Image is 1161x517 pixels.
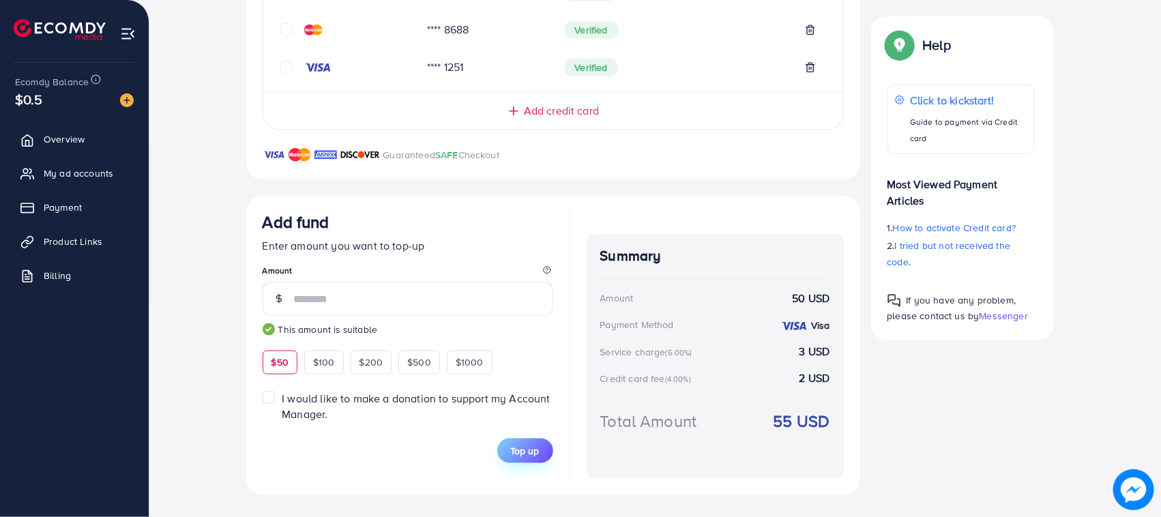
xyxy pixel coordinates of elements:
[887,294,901,308] img: Popup guide
[280,23,293,37] svg: circle
[407,355,431,369] span: $500
[10,228,138,255] a: Product Links
[10,160,138,187] a: My ad accounts
[10,194,138,221] a: Payment
[666,347,692,358] small: (6.00%)
[44,201,82,214] span: Payment
[893,221,1016,235] span: How to activate Credit card?
[923,37,952,53] p: Help
[793,291,830,306] strong: 50 USD
[435,148,458,162] span: SAFE
[600,248,830,265] h4: Summary
[383,147,500,163] p: Guaranteed Checkout
[1113,469,1154,510] img: image
[10,125,138,153] a: Overview
[511,444,540,458] span: Top up
[280,61,293,74] svg: circle
[313,355,335,369] span: $100
[774,409,830,433] strong: 55 USD
[799,344,830,359] strong: 3 USD
[263,212,329,232] h3: Add fund
[289,147,311,163] img: brand
[497,439,553,463] button: Top up
[304,62,332,73] img: credit
[600,409,697,433] div: Total Amount
[263,265,553,282] legend: Amount
[600,372,696,385] div: Credit card fee
[887,237,1035,270] p: 2.
[456,355,484,369] span: $1000
[263,237,553,254] p: Enter amount you want to top-up
[44,235,102,248] span: Product Links
[799,370,830,386] strong: 2 USD
[665,374,691,385] small: (4.00%)
[980,309,1028,323] span: Messenger
[304,25,323,35] img: credit
[359,355,383,369] span: $200
[564,59,619,76] span: Verified
[887,33,912,57] img: Popup guide
[600,318,674,331] div: Payment Method
[44,132,85,146] span: Overview
[564,21,619,39] span: Verified
[887,220,1035,236] p: 1.
[44,269,71,282] span: Billing
[887,239,1011,269] span: I tried but not received the code.
[120,93,134,107] img: image
[120,26,136,42] img: menu
[524,103,599,119] span: Add credit card
[271,355,289,369] span: $50
[15,89,43,109] span: $0.5
[910,92,1027,108] p: Click to kickstart!
[314,147,337,163] img: brand
[600,345,696,359] div: Service charge
[910,114,1027,147] p: Guide to payment via Credit card
[887,165,1035,209] p: Most Viewed Payment Articles
[600,291,634,305] div: Amount
[263,323,275,336] img: guide
[263,323,553,336] small: This amount is suitable
[15,75,89,89] span: Ecomdy Balance
[14,19,106,40] img: logo
[780,321,808,331] img: credit
[887,293,1016,323] span: If you have any problem, please contact us by
[340,147,380,163] img: brand
[10,262,138,289] a: Billing
[282,391,550,422] span: I would like to make a donation to support my Account Manager.
[811,319,830,332] strong: Visa
[263,147,285,163] img: brand
[44,166,113,180] span: My ad accounts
